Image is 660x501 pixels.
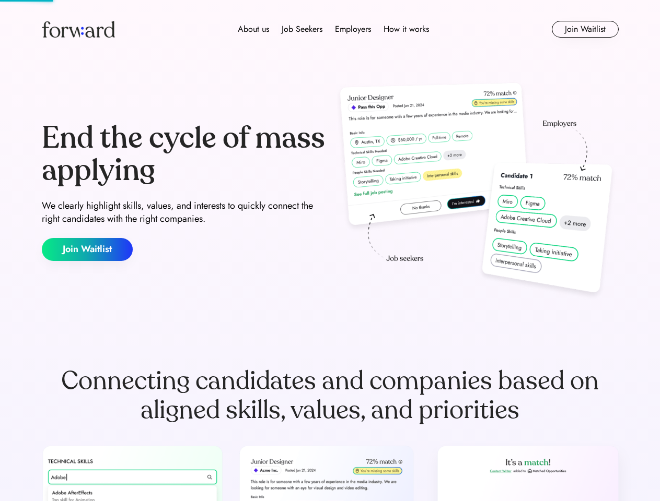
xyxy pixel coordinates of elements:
img: hero-image.png [334,79,619,304]
img: Forward logo [42,21,115,38]
div: How it works [384,23,429,35]
div: Job Seekers [282,23,322,35]
button: Join Waitlist [552,21,619,38]
div: About us [238,23,269,35]
div: Connecting candidates and companies based on aligned skills, values, and priorities [42,366,619,425]
div: We clearly highlight skills, values, and interests to quickly connect the right candidates with t... [42,199,326,225]
div: End the cycle of mass applying [42,122,326,186]
button: Join Waitlist [42,238,133,261]
div: Employers [335,23,371,35]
